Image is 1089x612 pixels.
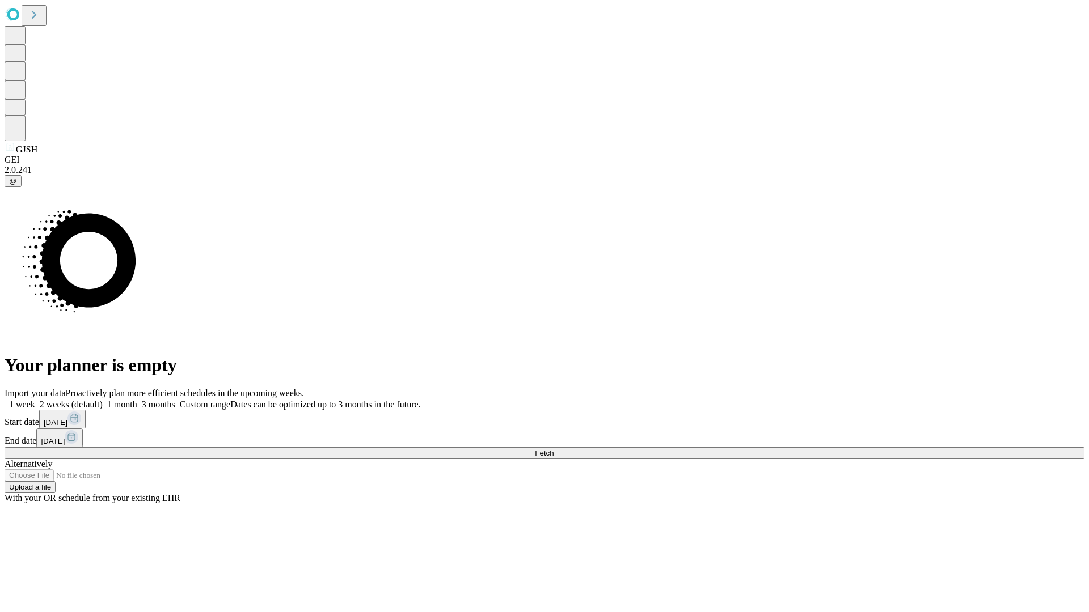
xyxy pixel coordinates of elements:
span: Import your data [5,388,66,398]
span: [DATE] [41,437,65,445]
span: 2 weeks (default) [40,399,103,409]
span: 3 months [142,399,175,409]
span: Custom range [180,399,230,409]
button: Upload a file [5,481,56,493]
button: @ [5,175,22,187]
button: Fetch [5,447,1084,459]
span: [DATE] [44,418,67,427]
span: 1 month [107,399,137,409]
div: 2.0.241 [5,165,1084,175]
span: 1 week [9,399,35,409]
span: Proactively plan more efficient schedules in the upcoming weeks. [66,388,304,398]
span: Dates can be optimized up to 3 months in the future. [230,399,420,409]
div: GEI [5,155,1084,165]
span: With your OR schedule from your existing EHR [5,493,180,503]
span: @ [9,177,17,185]
button: [DATE] [36,428,83,447]
span: GJSH [16,144,37,154]
button: [DATE] [39,410,86,428]
span: Fetch [535,449,554,457]
h1: Your planner is empty [5,355,1084,376]
div: End date [5,428,1084,447]
span: Alternatively [5,459,52,469]
div: Start date [5,410,1084,428]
